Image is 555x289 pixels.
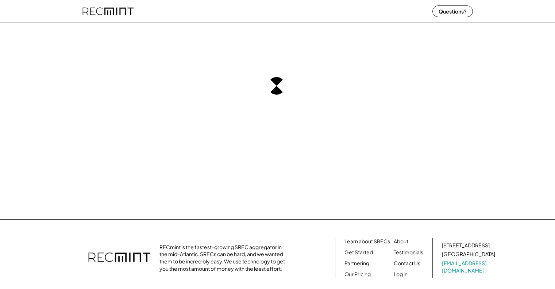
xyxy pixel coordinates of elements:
[442,242,490,249] div: [STREET_ADDRESS]
[82,1,134,21] img: recmint-logotype%403x%20%281%29.jpeg
[442,251,495,258] div: [GEOGRAPHIC_DATA]
[442,260,497,274] a: [EMAIL_ADDRESS][DOMAIN_NAME]
[344,238,390,245] a: Learn about SRECs
[344,260,369,267] a: Partnering
[394,249,423,256] a: Testimonials
[394,238,408,245] a: About
[344,271,371,278] a: Our Pricing
[344,249,373,256] a: Get Started
[394,260,420,267] a: Contact Us
[432,5,473,17] button: Questions?
[394,271,408,278] a: Log in
[159,244,289,272] div: RECmint is the fastest-growing SREC aggregator in the mid-Atlantic. SRECs can be hard, and we wan...
[88,245,150,271] img: recmint-logotype%403x.png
